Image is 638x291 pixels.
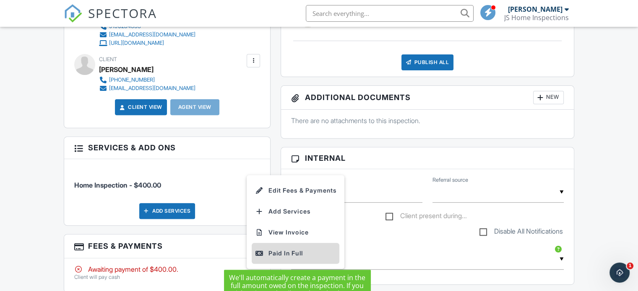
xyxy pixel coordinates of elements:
[609,263,630,283] iframe: Intercom live chat
[74,181,161,189] span: Home Inspection - $400.00
[64,4,82,23] img: The Best Home Inspection Software - Spectora
[74,265,260,274] div: Awaiting payment of $400.00.
[401,54,454,70] div: Publish All
[99,63,154,76] div: [PERSON_NAME]
[64,234,270,258] h3: Fees & Payments
[99,84,195,93] a: [EMAIL_ADDRESS][DOMAIN_NAME]
[109,40,164,46] div: [URL][DOMAIN_NAME]
[504,13,569,22] div: JS Home Inspections
[99,76,195,84] a: [PHONE_NUMBER]
[74,274,260,281] p: Client will pay cash
[385,212,467,222] label: Client present during inspection?
[533,91,564,104] div: New
[109,77,155,83] div: [PHONE_NUMBER]
[252,222,339,243] a: View Invoice
[64,137,270,159] h3: Services & Add ons
[88,4,157,22] span: SPECTORA
[109,31,195,38] div: [EMAIL_ADDRESS][DOMAIN_NAME]
[306,5,474,22] input: Search everything...
[479,227,563,238] label: Disable All Notifications
[281,147,574,169] h3: Internal
[109,85,195,92] div: [EMAIL_ADDRESS][DOMAIN_NAME]
[291,116,564,125] p: There are no attachments to this inspection.
[74,165,260,196] li: Service: Home Inspection
[627,263,633,269] span: 1
[64,11,157,29] a: SPECTORA
[139,203,195,219] div: Add Services
[99,56,117,62] span: Client
[432,176,468,184] label: Referral source
[118,103,162,111] a: Client View
[508,5,562,13] div: [PERSON_NAME]
[99,39,195,47] a: [URL][DOMAIN_NAME]
[281,86,574,110] h3: Additional Documents
[99,31,195,39] a: [EMAIL_ADDRESS][DOMAIN_NAME]
[255,248,336,258] div: Paid In Full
